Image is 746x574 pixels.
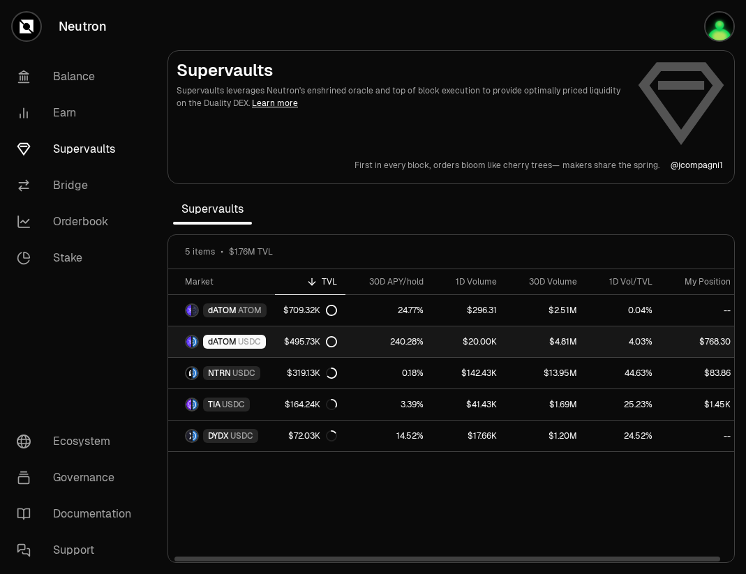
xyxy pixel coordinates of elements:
a: $709.32K [275,295,345,326]
span: Supervaults [173,195,252,223]
a: Ecosystem [6,423,151,460]
span: DYDX [208,430,229,441]
a: First in every block,orders bloom like cherry trees—makers share the spring. [355,160,659,171]
div: TVL [283,276,337,287]
p: @ jcompagni1 [671,160,723,171]
a: 14.52% [345,421,432,451]
a: Balance [6,59,151,95]
a: $41.43K [432,389,505,420]
a: $4.81M [505,326,585,357]
div: 1D Vol/TVL [594,276,652,287]
img: dATOM Logo [186,336,191,347]
a: dATOM LogoUSDC LogodATOMUSDC [168,326,275,357]
div: 1D Volume [440,276,497,287]
a: 24.52% [585,421,661,451]
a: DYDX LogoUSDC LogoDYDXUSDC [168,421,275,451]
a: Documentation [6,496,151,532]
img: dATOM Logo [186,305,191,316]
a: $17.66K [432,421,505,451]
a: $13.95M [505,358,585,388]
span: TIA [208,399,221,410]
span: $1.76M TVL [229,246,273,257]
img: NTRN Logo [186,368,191,379]
a: $1.20M [505,421,585,451]
span: ATOM [238,305,262,316]
img: ATOM Logo [193,305,197,316]
a: $142.43K [432,358,505,388]
span: USDC [222,399,245,410]
a: $1.69M [505,389,585,420]
a: $164.24K [275,389,345,420]
a: Governance [6,460,151,496]
div: $72.03K [288,430,337,441]
a: 0.18% [345,358,432,388]
h2: Supervaults [177,59,625,82]
a: Bridge [6,167,151,204]
a: dATOM LogoATOM LogodATOMATOM [168,295,275,326]
a: Support [6,532,151,568]
p: Supervaults leverages Neutron's enshrined oracle and top of block execution to provide optimally ... [177,84,625,109]
img: DYDX Logo [186,430,191,441]
div: Market [185,276,267,287]
a: 3.39% [345,389,432,420]
img: USDC Logo [193,336,197,347]
a: Stake [6,240,151,276]
a: 24.77% [345,295,432,326]
span: USDC [238,336,261,347]
span: USDC [232,368,255,379]
img: USDC Logo [193,399,197,410]
a: TIA LogoUSDC LogoTIAUSDC [168,389,275,420]
a: @jcompagni1 [671,160,723,171]
a: Learn more [252,98,298,109]
a: NTRN LogoUSDC LogoNTRNUSDC [168,358,275,388]
div: $164.24K [285,399,337,410]
p: First in every block, [355,160,431,171]
a: $319.13K [275,358,345,388]
div: My Position [669,276,731,287]
div: $495.73K [284,336,337,347]
a: Earn [6,95,151,131]
img: USDC Logo [193,430,197,441]
span: 5 items [185,246,215,257]
p: makers share the spring. [562,160,659,171]
a: 0.04% [585,295,661,326]
a: $495.73K [275,326,345,357]
a: 25.23% [585,389,661,420]
img: TIA Logo [186,399,191,410]
div: 30D Volume [514,276,577,287]
a: $296.31 [432,295,505,326]
div: 30D APY/hold [354,276,424,287]
span: NTRN [208,368,231,379]
a: Supervaults [6,131,151,167]
a: $2.51M [505,295,585,326]
div: $709.32K [283,305,337,316]
a: Orderbook [6,204,151,240]
a: $72.03K [275,421,345,451]
p: orders bloom like cherry trees— [433,160,560,171]
span: dATOM [208,305,237,316]
a: 44.63% [585,358,661,388]
div: $319.13K [287,368,337,379]
img: Ted [706,13,733,40]
a: $20.00K [432,326,505,357]
a: 4.03% [585,326,661,357]
span: dATOM [208,336,237,347]
a: 240.28% [345,326,432,357]
img: USDC Logo [193,368,197,379]
span: USDC [230,430,253,441]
